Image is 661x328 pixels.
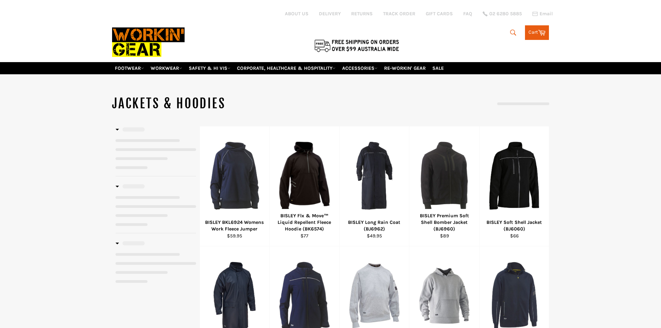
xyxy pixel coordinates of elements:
[463,10,472,17] a: FAQ
[112,62,147,74] a: FOOTWEAR
[484,233,545,239] div: $66
[319,10,341,17] a: DELIVERY
[269,126,339,246] a: BISLEY Flx & Move™ Liquid Repellent Fleece Hoodie (BK6574) - Workin' Gear BISLEY Flx & Move™ Liqu...
[348,141,401,211] img: BISLEY Long Rain Coat (BJ6962) - Workin' Gear
[344,233,405,239] div: $49.95
[418,141,471,211] img: BISLEY Premium Soft Shell Bomber Jacket (BJ6960) - Workin' Gear
[234,62,338,74] a: CORPORATE, HEALTHCARE & HOSPITALITY
[532,11,553,17] a: Email
[186,62,233,74] a: SAFETY & HI VIS
[414,233,475,239] div: $89
[285,10,308,17] a: ABOUT US
[204,233,265,239] div: $59.95
[540,11,553,16] span: Email
[313,38,400,53] img: Flat $9.95 shipping Australia wide
[112,23,185,62] img: Workin Gear leaders in Workwear, Safety Boots, PPE, Uniforms. Australia's No.1 in Workwear
[383,10,415,17] a: TRACK ORDER
[339,62,380,74] a: ACCESSORIES
[489,11,522,16] span: 02 6280 5885
[430,62,447,74] a: SALE
[484,219,545,233] div: BISLEY Soft Shell Jacket (BJ6060)
[112,95,331,112] h1: JACKETS & HOODIES
[479,126,549,246] a: BISLEY Soft Shell Jacket - Workin Gear BISLEY Soft Shell Jacket (BJ6060) $66
[200,126,270,246] a: BISLEY BKL6924 Womens Work Fleece Jumper - Workin Gear BISLEY BKL6924 Womens Work Fleece Jumper $...
[381,62,429,74] a: RE-WORKIN' GEAR
[483,11,522,16] a: 02 6280 5885
[409,126,479,246] a: BISLEY Premium Soft Shell Bomber Jacket (BJ6960) - Workin' Gear BISLEY Premium Soft Shell Bomber ...
[351,10,373,17] a: RETURNS
[209,141,261,211] img: BISLEY BKL6924 Womens Work Fleece Jumper - Workin Gear
[204,219,265,233] div: BISLEY BKL6924 Womens Work Fleece Jumper
[525,25,549,40] a: Cart
[488,141,541,211] img: BISLEY Soft Shell Jacket - Workin Gear
[278,140,331,212] img: BISLEY Flx & Move™ Liquid Repellent Fleece Hoodie (BK6574) - Workin' Gear
[148,62,185,74] a: WORKWEAR
[344,219,405,233] div: BISLEY Long Rain Coat (BJ6962)
[274,212,335,233] div: BISLEY Flx & Move™ Liquid Repellent Fleece Hoodie (BK6574)
[274,233,335,239] div: $77
[414,212,475,233] div: BISLEY Premium Soft Shell Bomber Jacket (BJ6960)
[339,126,409,246] a: BISLEY Long Rain Coat (BJ6962) - Workin' Gear BISLEY Long Rain Coat (BJ6962) $49.95
[426,10,453,17] a: GIFT CARDS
